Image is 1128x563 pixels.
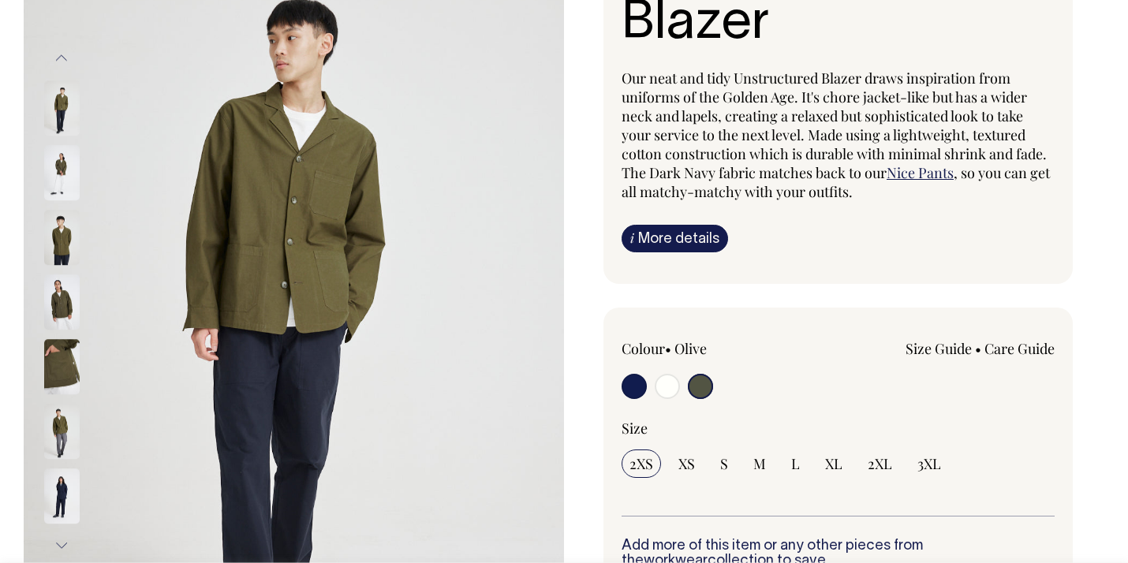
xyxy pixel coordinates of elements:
[622,339,795,358] div: Colour
[817,449,850,478] input: XL
[44,145,80,200] img: olive
[909,449,949,478] input: 3XL
[753,454,766,473] span: M
[44,274,80,330] img: olive
[712,449,736,478] input: S
[791,454,800,473] span: L
[887,163,954,182] a: Nice Pants
[745,449,774,478] input: M
[622,69,1047,182] span: Our neat and tidy Unstructured Blazer draws inspiration from uniforms of the Golden Age. It's cho...
[629,454,653,473] span: 2XS
[860,449,900,478] input: 2XL
[44,468,80,524] img: dark-navy
[50,40,73,76] button: Previous
[622,449,661,478] input: 2XS
[630,229,634,246] span: i
[44,339,80,394] img: olive
[44,404,80,459] img: olive
[720,454,728,473] span: S
[622,419,1055,438] div: Size
[674,339,707,358] label: Olive
[868,454,892,473] span: 2XL
[622,225,728,252] a: iMore details
[44,210,80,265] img: olive
[665,339,671,358] span: •
[917,454,941,473] span: 3XL
[975,339,981,358] span: •
[622,163,1050,201] span: , so you can get all matchy-matchy with your outfits.
[44,80,80,136] img: olive
[825,454,842,473] span: XL
[670,449,703,478] input: XS
[984,339,1055,358] a: Care Guide
[906,339,972,358] a: Size Guide
[783,449,808,478] input: L
[678,454,695,473] span: XS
